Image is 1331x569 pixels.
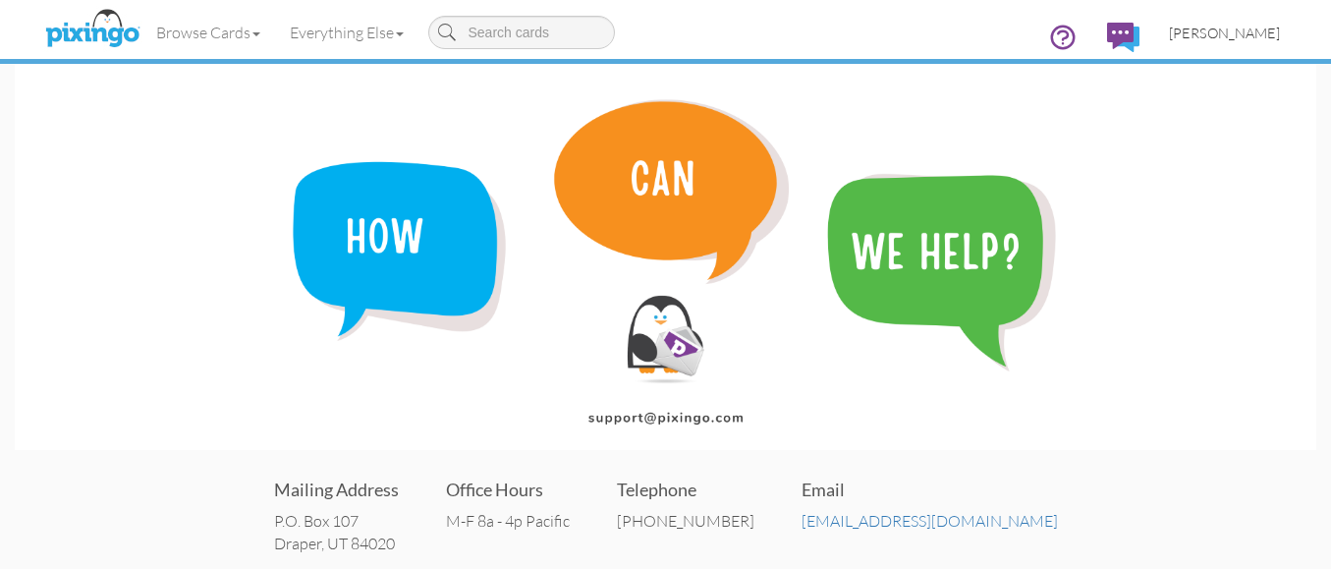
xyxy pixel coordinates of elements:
[40,5,144,54] img: pixingo logo
[446,510,570,533] div: M-F 8a - 4p Pacific
[617,510,754,533] div: [PHONE_NUMBER]
[1107,23,1139,52] img: comments.svg
[802,511,1058,531] a: [EMAIL_ADDRESS][DOMAIN_NAME]
[617,481,754,500] h4: Telephone
[141,8,275,57] a: Browse Cards
[1154,8,1295,58] a: [PERSON_NAME]
[274,510,399,555] address: P.O. Box 107 Draper, UT 84020
[1169,25,1280,41] span: [PERSON_NAME]
[802,481,1058,500] h4: Email
[15,64,1316,450] img: contact-banner.png
[275,8,418,57] a: Everything Else
[428,16,615,49] input: Search cards
[446,481,570,500] h4: Office Hours
[274,481,399,500] h4: Mailing Address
